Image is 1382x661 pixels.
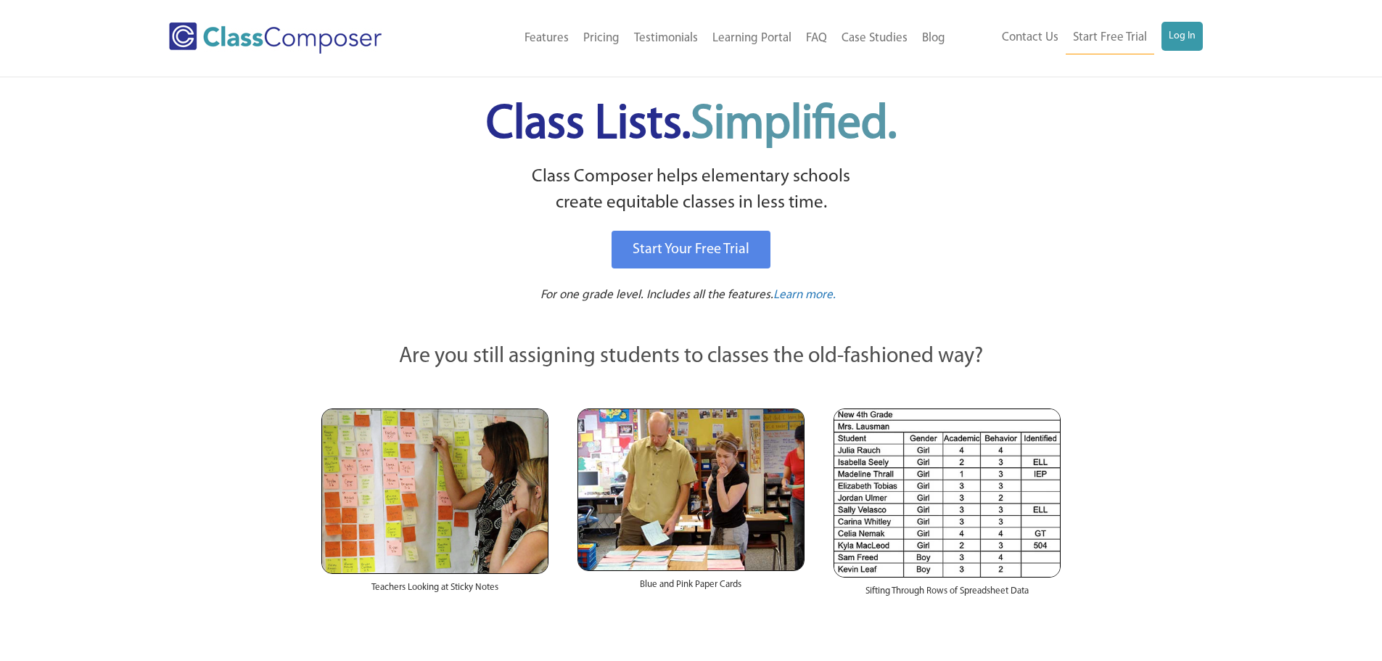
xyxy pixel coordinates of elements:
nav: Header Menu [953,22,1203,54]
a: Contact Us [995,22,1066,54]
span: For one grade level. Includes all the features. [540,289,773,301]
p: Are you still assigning students to classes the old-fashioned way? [321,341,1061,373]
div: Blue and Pink Paper Cards [577,571,805,606]
img: Blue and Pink Paper Cards [577,408,805,570]
a: Features [517,22,576,54]
nav: Header Menu [441,22,953,54]
img: Class Composer [169,22,382,54]
a: Case Studies [834,22,915,54]
a: Pricing [576,22,627,54]
a: Learning Portal [705,22,799,54]
div: Sifting Through Rows of Spreadsheet Data [834,578,1061,612]
a: Start Your Free Trial [612,231,770,268]
a: Log In [1161,22,1203,51]
a: Learn more. [773,287,836,305]
a: Start Free Trial [1066,22,1154,54]
span: Simplified. [691,102,897,149]
div: Teachers Looking at Sticky Notes [321,574,548,609]
span: Start Your Free Trial [633,242,749,257]
img: Teachers Looking at Sticky Notes [321,408,548,574]
a: Blog [915,22,953,54]
a: Testimonials [627,22,705,54]
span: Learn more. [773,289,836,301]
img: Spreadsheets [834,408,1061,578]
a: FAQ [799,22,834,54]
span: Class Lists. [486,102,897,149]
p: Class Composer helps elementary schools create equitable classes in less time. [319,164,1064,217]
